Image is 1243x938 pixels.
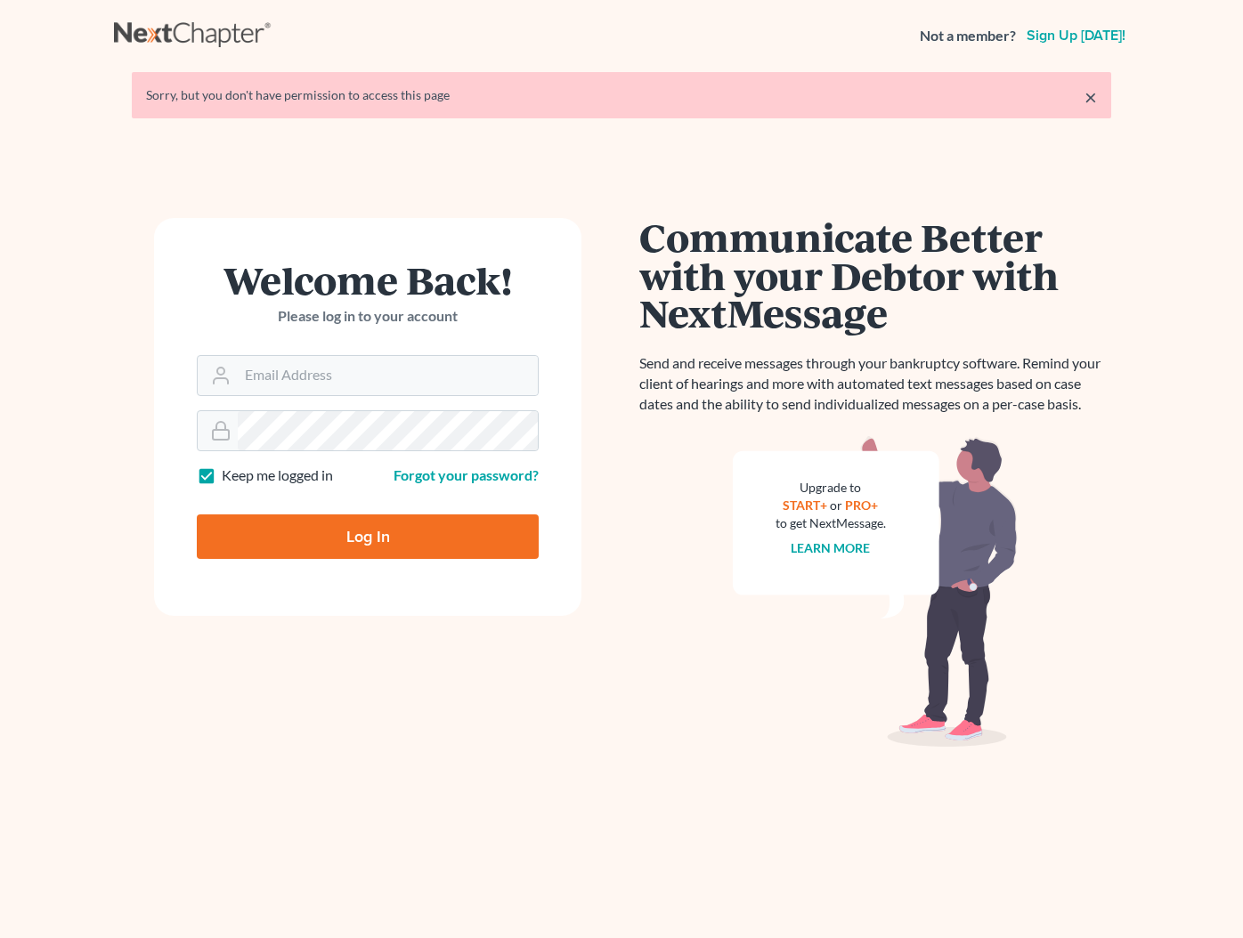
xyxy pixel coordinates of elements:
[639,353,1111,415] p: Send and receive messages through your bankruptcy software. Remind your client of hearings and mo...
[222,465,333,486] label: Keep me logged in
[733,436,1018,748] img: nextmessage_bg-59042aed3d76b12b5cd301f8e5b87938c9018125f34e5fa2b7a6b67550977c72.svg
[784,497,828,513] a: START+
[238,356,538,395] input: Email Address
[920,26,1016,46] strong: Not a member?
[639,218,1111,332] h1: Communicate Better with your Debtor with NextMessage
[197,261,539,299] h1: Welcome Back!
[1085,86,1097,108] a: ×
[776,514,886,532] div: to get NextMessage.
[846,497,879,513] a: PRO+
[197,306,539,327] p: Please log in to your account
[792,540,871,555] a: Learn more
[197,514,539,559] input: Log In
[776,479,886,497] div: Upgrade to
[1023,28,1129,43] a: Sign up [DATE]!
[831,497,843,513] span: or
[146,86,1097,104] div: Sorry, but you don't have permission to access this page
[394,466,539,483] a: Forgot your password?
